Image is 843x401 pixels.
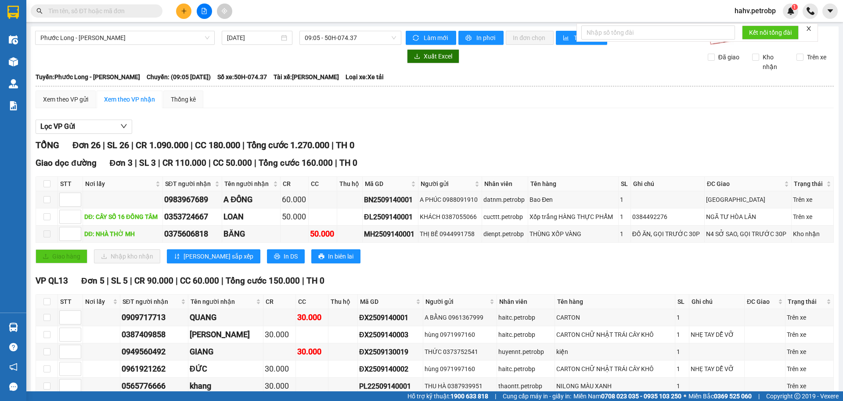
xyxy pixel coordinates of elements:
td: BĂNG [222,226,280,243]
strong: 0369 525 060 [714,393,752,400]
span: Lọc VP Gửi [40,121,75,132]
img: solution-icon [9,101,18,110]
span: printer [465,35,473,42]
div: 0384492276 [632,212,703,222]
span: 1 [793,4,796,10]
div: Kho nhận [793,229,832,239]
span: down [120,123,127,130]
span: | [191,140,193,150]
span: Người gửi [425,297,488,306]
span: | [158,158,160,168]
div: Trên xe [793,212,832,222]
span: aim [221,8,227,14]
th: Tên hàng [528,177,618,191]
button: caret-down [822,4,838,19]
span: Đơn 26 [72,140,101,150]
div: 1 [620,195,629,204]
div: 1 [677,381,688,391]
div: 0909717713 [122,311,187,324]
span: printer [274,253,280,260]
span: [PERSON_NAME] sắp xếp [184,252,253,261]
div: MH2509140001 [364,229,417,240]
div: N4 SỞ SAO, GỌI TRƯỚC 30P [706,229,790,239]
span: | [176,276,178,286]
div: NHẸ TAY DỄ VỠ [691,330,743,339]
span: SĐT người nhận [122,297,179,306]
img: logo-vxr [7,6,19,19]
span: Nhận: [68,8,90,18]
div: THU HÀ 0387939951 [425,381,495,391]
th: Tên hàng [555,295,675,309]
div: Trên xe [793,195,832,204]
span: | [254,158,256,168]
span: ⚪️ [684,394,686,398]
span: CR : [7,58,20,67]
span: Xuất Excel [424,51,452,61]
div: NHẸ TAY DỄ VỠ [691,364,743,374]
div: Xem theo VP gửi [43,95,88,104]
span: | [209,158,211,168]
span: CC 60.000 [180,276,219,286]
span: In biên lai [328,252,353,261]
span: Tài xế: [PERSON_NAME] [274,72,339,82]
span: Đơn 5 [81,276,104,286]
div: 30.000 [265,380,294,392]
div: khang [190,380,262,392]
span: copyright [794,393,800,399]
span: Kho nhận [759,52,790,72]
span: Miền Nam [573,391,681,401]
div: Thống kê [171,95,196,104]
span: Mã GD [360,297,414,306]
div: 30.000 [297,346,327,358]
td: ĐL2509140001 [363,208,418,226]
span: In DS [284,252,298,261]
span: | [495,391,496,401]
div: 0949560492 [122,346,187,358]
div: A BẰNG 0961367999 [425,313,495,322]
img: warehouse-icon [9,57,18,66]
div: ĐX2509140003 [359,329,421,340]
div: ĐX2509140002 [359,364,421,375]
th: SL [619,177,631,191]
div: Xốp trắng HÀNG THỰC PHẨM [530,212,616,222]
td: BN2509140001 [363,191,418,208]
div: Trên xe [787,330,832,339]
div: BĂNG [223,228,278,240]
span: message [9,383,18,391]
strong: 1900 633 818 [450,393,488,400]
div: 1 [677,330,688,339]
div: A ĐÔNG [223,193,278,206]
td: ĐX2509140001 [358,309,423,326]
span: Người gửi [421,179,473,189]
div: dienpt.petrobp [483,229,526,239]
span: ĐC Giao [747,297,776,306]
input: Nhập số tổng đài [581,26,735,40]
div: 1 [677,347,688,357]
th: STT [58,295,83,309]
span: | [758,391,760,401]
span: | [130,276,132,286]
span: Trên xe [803,52,830,62]
div: Trên xe [787,381,832,391]
span: Kết nối tổng đài [749,28,792,37]
div: 1 [620,229,629,239]
button: Kết nối tổng đài [742,26,799,40]
img: warehouse-icon [9,79,18,88]
span: | [107,276,109,286]
div: VP Phú Riềng [7,7,62,29]
td: 0949560492 [120,343,188,361]
strong: 0708 023 035 - 0935 103 250 [601,393,681,400]
div: NILONG MÀU XANH [556,381,673,391]
th: Ghi chú [689,295,745,309]
th: CR [263,295,296,309]
div: Trên xe [787,347,832,357]
input: Tìm tên, số ĐT hoặc mã đơn [48,6,152,16]
div: haitc.petrobp [498,330,553,339]
td: MH2509140001 [363,226,418,243]
th: STT [58,177,83,191]
button: In đơn chọn [506,31,554,45]
span: search [36,8,43,14]
span: TH 0 [306,276,324,286]
th: CC [296,295,328,309]
div: [PERSON_NAME] [68,18,139,29]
